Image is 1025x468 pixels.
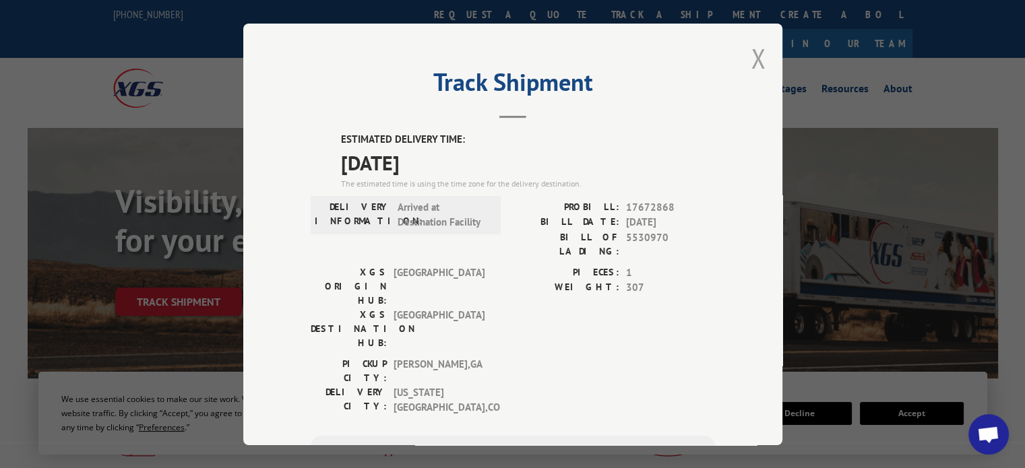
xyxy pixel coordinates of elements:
label: WEIGHT: [513,280,619,296]
span: [DATE] [341,147,715,177]
button: Close modal [751,40,766,76]
span: 5530970 [626,230,715,258]
label: ESTIMATED DELIVERY TIME: [341,132,715,147]
span: 1 [626,265,715,280]
span: [GEOGRAPHIC_DATA] [394,265,485,307]
span: Arrived at Destination Facility [398,199,489,230]
label: XGS DESTINATION HUB: [311,307,387,349]
label: XGS ORIGIN HUB: [311,265,387,307]
h2: Track Shipment [311,73,715,98]
label: BILL DATE: [513,215,619,230]
span: [DATE] [626,215,715,230]
span: 17672868 [626,199,715,215]
span: [GEOGRAPHIC_DATA] [394,307,485,349]
label: PICKUP CITY: [311,356,387,385]
span: [PERSON_NAME] , GA [394,356,485,385]
div: Open chat [968,414,1009,455]
label: BILL OF LADING: [513,230,619,258]
label: DELIVERY INFORMATION: [315,199,391,230]
div: The estimated time is using the time zone for the delivery destination. [341,177,715,189]
label: DELIVERY CITY: [311,385,387,415]
span: 307 [626,280,715,296]
label: PIECES: [513,265,619,280]
span: [US_STATE][GEOGRAPHIC_DATA] , CO [394,385,485,415]
label: PROBILL: [513,199,619,215]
